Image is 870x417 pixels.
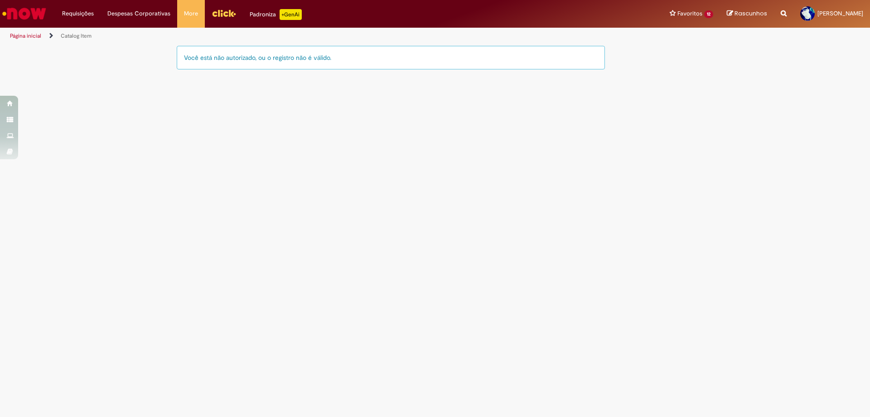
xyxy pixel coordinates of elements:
[177,46,605,69] div: Você está não autorizado, ou o registro não é válido.
[7,28,573,44] ul: Trilhas de página
[1,5,48,23] img: ServiceNow
[280,9,302,20] p: +GenAi
[250,9,302,20] div: Padroniza
[817,10,863,17] span: [PERSON_NAME]
[704,10,713,18] span: 12
[677,9,702,18] span: Favoritos
[107,9,170,18] span: Despesas Corporativas
[10,32,41,39] a: Página inicial
[62,9,94,18] span: Requisições
[61,32,92,39] a: Catalog Item
[184,9,198,18] span: More
[212,6,236,20] img: click_logo_yellow_360x200.png
[735,9,767,18] span: Rascunhos
[727,10,767,18] a: Rascunhos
